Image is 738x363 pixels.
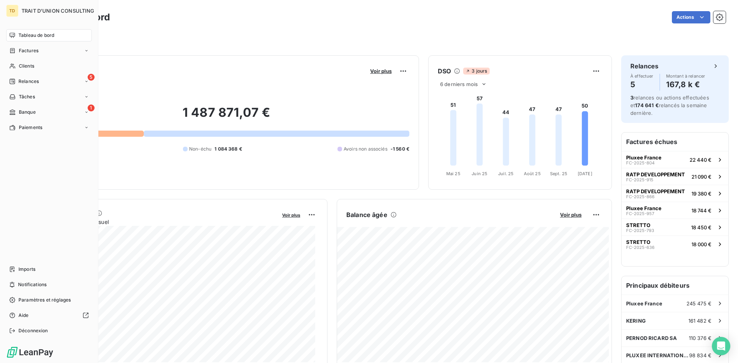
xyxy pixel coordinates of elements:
[626,205,662,211] span: Pluxee France
[19,93,35,100] span: Tâches
[626,335,677,341] span: PERNOD RICARD SA
[691,224,711,230] span: 18 450 €
[550,171,567,176] tspan: Sept. 25
[622,151,728,168] button: Pluxee FranceFC-2025-80422 440 €
[622,168,728,185] button: RATP DEVELOPPEMENTFC-2025-91521 090 €
[463,68,489,75] span: 3 jours
[626,245,655,250] span: FC-2025-636
[18,327,48,334] span: Déconnexion
[691,207,711,214] span: 18 744 €
[626,154,662,161] span: Pluxee France
[622,219,728,235] button: STRETTOFC-2025-79318 450 €
[672,11,710,23] button: Actions
[686,300,711,307] span: 245 475 €
[214,146,242,152] span: 1 084 368 €
[88,74,95,81] span: 5
[18,78,39,85] span: Relances
[630,74,653,78] span: À effectuer
[282,212,300,218] span: Voir plus
[630,94,709,116] span: relances ou actions effectuées et relancés la semaine dernière.
[18,266,35,273] span: Imports
[438,66,451,76] h6: DSO
[626,222,650,228] span: STRETTO
[626,211,654,216] span: FC-2025-957
[712,337,730,355] div: Open Intercom Messenger
[391,146,409,152] span: -1 560 €
[622,202,728,219] button: Pluxee FranceFC-2025-95718 744 €
[688,318,711,324] span: 161 482 €
[19,47,38,54] span: Factures
[19,109,36,116] span: Banque
[19,63,34,70] span: Clients
[622,185,728,202] button: RATP DEVELOPPEMENTFC-2025-86619 380 €
[691,241,711,247] span: 18 000 €
[560,212,582,218] span: Voir plus
[346,210,387,219] h6: Balance âgée
[691,174,711,180] span: 21 090 €
[626,300,662,307] span: Pluxee France
[368,68,394,75] button: Voir plus
[626,171,685,177] span: RATP DEVELOPPEMENT
[626,194,655,199] span: FC-2025-866
[689,335,711,341] span: 110 376 €
[622,133,728,151] h6: Factures échues
[472,171,487,176] tspan: Juin 25
[189,146,211,152] span: Non-échu
[370,68,392,74] span: Voir plus
[88,104,95,111] span: 1
[635,102,658,108] span: 174 641 €
[630,78,653,91] h4: 5
[6,5,18,17] div: TD
[43,105,409,128] h2: 1 487 871,07 €
[666,78,705,91] h4: 167,8 k €
[626,318,646,324] span: KERING
[18,312,29,319] span: Aide
[689,352,711,358] span: 98 834 €
[18,297,71,303] span: Paramètres et réglages
[18,281,47,288] span: Notifications
[626,177,653,182] span: FC-2025-915
[18,32,54,39] span: Tableau de bord
[626,352,689,358] span: PLUXEE INTERNATIONAL
[666,74,705,78] span: Montant à relancer
[446,171,460,176] tspan: Mai 25
[622,235,728,252] button: STRETTOFC-2025-63618 000 €
[6,346,54,358] img: Logo LeanPay
[630,94,633,101] span: 3
[691,191,711,197] span: 19 380 €
[43,218,277,226] span: Chiffre d'affaires mensuel
[626,228,654,233] span: FC-2025-793
[622,276,728,295] h6: Principaux débiteurs
[578,171,592,176] tspan: [DATE]
[19,124,42,131] span: Paiements
[630,61,658,71] h6: Relances
[626,239,650,245] span: STRETTO
[280,211,303,218] button: Voir plus
[524,171,541,176] tspan: Août 25
[690,157,711,163] span: 22 440 €
[344,146,387,152] span: Avoirs non associés
[626,188,685,194] span: RATP DEVELOPPEMENT
[558,211,584,218] button: Voir plus
[22,8,95,14] span: TRAIT D'UNION CONSULTING
[6,309,92,322] a: Aide
[440,81,478,87] span: 6 derniers mois
[498,171,514,176] tspan: Juil. 25
[626,161,655,165] span: FC-2025-804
